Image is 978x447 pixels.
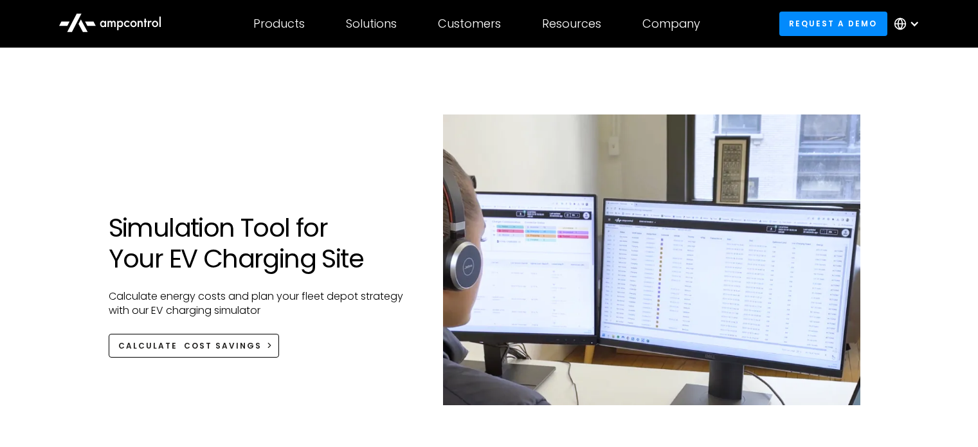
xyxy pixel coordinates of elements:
p: Calculate energy costs and plan your fleet depot strategy with our EV charging simulator [109,289,413,318]
h1: Simulation Tool for Your EV Charging Site [109,212,413,274]
img: Simulation tool to simulate your ev charging site using Ampcontrol [433,114,869,405]
div: Resources [542,17,601,31]
a: Calculate Cost Savings [109,334,280,358]
a: Request a demo [779,12,887,35]
div: Company [642,17,700,31]
div: Solutions [346,17,397,31]
div: Calculate Cost Savings [118,340,262,352]
div: Customers [438,17,501,31]
div: Products [253,17,305,31]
